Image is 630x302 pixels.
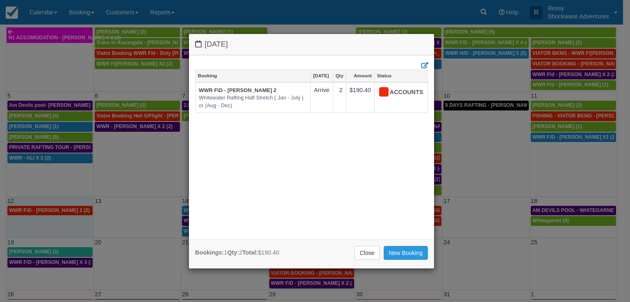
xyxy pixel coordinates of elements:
td: $190.40 [346,82,374,113]
strong: Total: [242,249,258,256]
em: Whitewater Rafting Half Stretch ( Jan - July ) or (Aug - Dec) [199,94,307,109]
a: New Booking [384,246,428,260]
a: Status [375,70,428,81]
a: Qty [333,70,346,81]
a: Amount [346,70,374,81]
div: 1 2 $190.40 [195,248,279,257]
div: ACCOUNTS [378,86,417,99]
a: Close [355,246,380,260]
td: Arrive [311,82,333,113]
td: 2 [333,82,346,113]
strong: Bookings: [195,249,224,256]
a: [DATE] [311,70,333,81]
a: Booking [196,70,310,81]
h4: [DATE] [195,40,428,49]
a: WWR F\D - [PERSON_NAME] 2 [199,87,276,93]
strong: Qty: [227,249,239,256]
